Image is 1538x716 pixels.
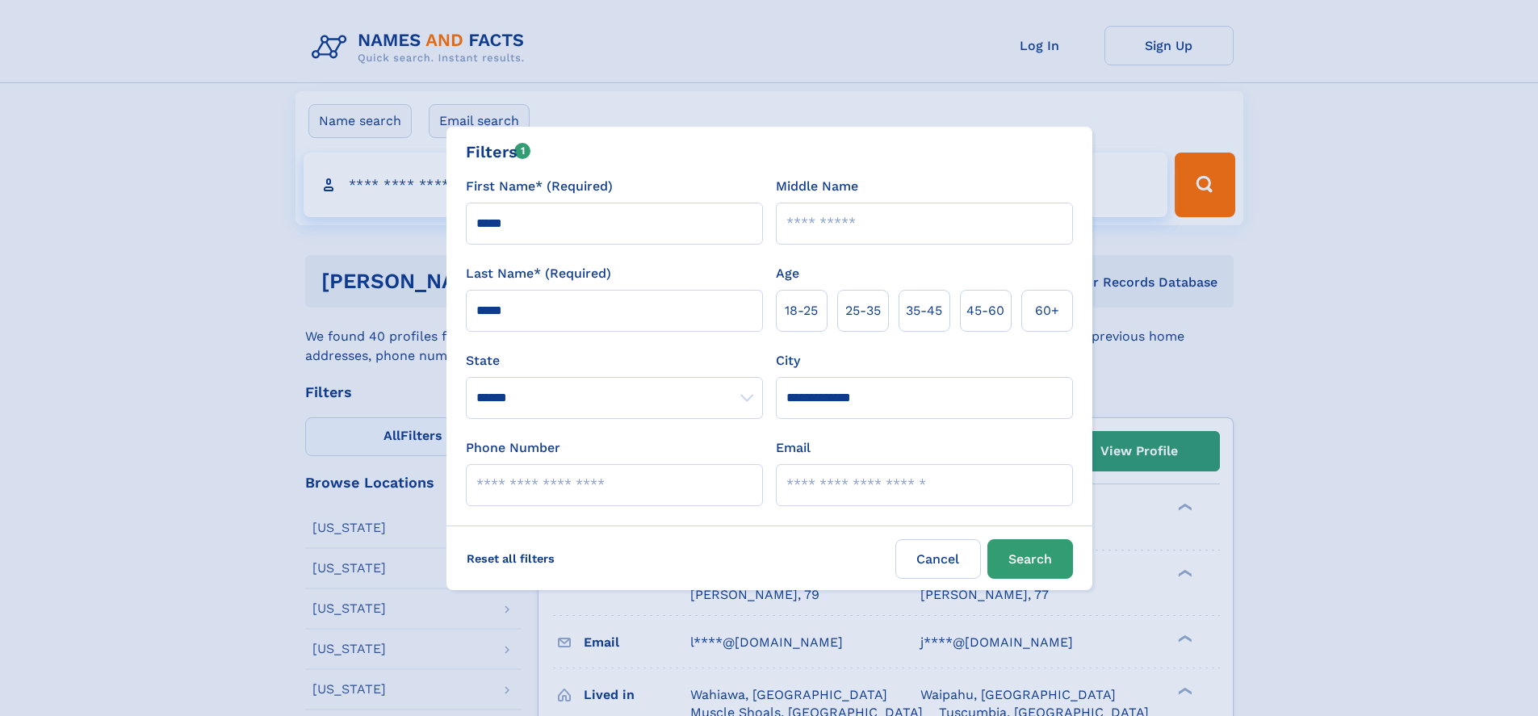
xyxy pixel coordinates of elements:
[987,539,1073,579] button: Search
[466,140,531,164] div: Filters
[456,539,565,578] label: Reset all filters
[776,351,800,371] label: City
[906,301,942,320] span: 35‑45
[466,438,560,458] label: Phone Number
[776,438,811,458] label: Email
[776,177,858,196] label: Middle Name
[895,539,981,579] label: Cancel
[466,177,613,196] label: First Name* (Required)
[966,301,1004,320] span: 45‑60
[776,264,799,283] label: Age
[466,264,611,283] label: Last Name* (Required)
[466,351,763,371] label: State
[1035,301,1059,320] span: 60+
[785,301,818,320] span: 18‑25
[845,301,881,320] span: 25‑35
